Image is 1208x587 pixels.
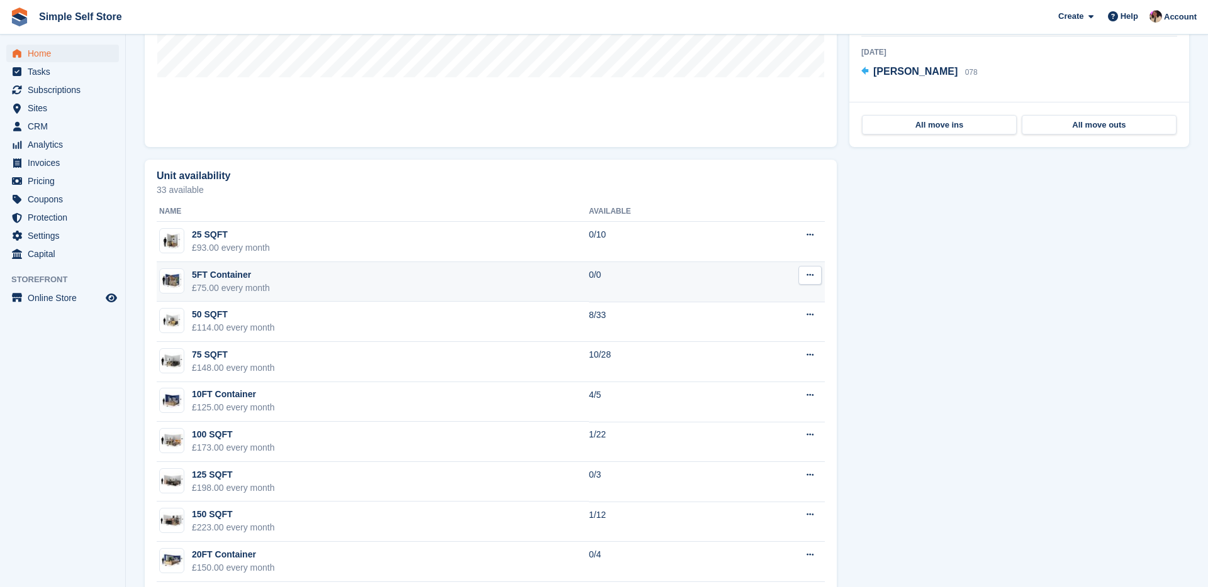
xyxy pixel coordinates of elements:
[589,302,734,342] td: 8/33
[1149,10,1162,23] img: Scott McCutcheon
[6,289,119,307] a: menu
[6,245,119,263] a: menu
[160,432,184,450] img: 100-sqft-unit%20(1).jpg
[192,388,275,401] div: 10FT Container
[28,81,103,99] span: Subscriptions
[589,542,734,582] td: 0/4
[6,63,119,80] a: menu
[192,468,275,481] div: 125 SQFT
[160,512,184,530] img: 150-sqft-unit%20(1).jpg
[192,401,275,414] div: £125.00 every month
[192,282,270,295] div: £75.00 every month
[192,428,275,441] div: 100 SQFT
[28,172,103,190] span: Pricing
[192,361,275,375] div: £148.00 every month
[589,202,734,222] th: Available
[589,422,734,462] td: 1/22
[6,99,119,117] a: menu
[873,66,958,77] span: [PERSON_NAME]
[157,202,589,222] th: Name
[192,508,275,521] div: 150 SQFT
[192,228,270,241] div: 25 SQFT
[6,190,119,208] a: menu
[589,462,734,502] td: 0/3
[192,441,275,454] div: £173.00 every month
[589,342,734,382] td: 10/28
[1164,11,1197,23] span: Account
[160,352,184,370] img: 75-sqft-unit%20(1).jpg
[28,209,103,226] span: Protection
[861,47,1177,58] div: [DATE]
[192,561,275,574] div: £150.00 every month
[6,81,119,99] a: menu
[160,232,184,250] img: 25-sqft-unit%20(1).jpg
[1022,115,1177,135] a: All move outs
[160,312,184,330] img: 50-sqft-unit%20(1).jpg
[6,172,119,190] a: menu
[192,308,275,321] div: 50 SQFT
[6,45,119,62] a: menu
[192,348,275,361] div: 75 SQFT
[192,521,275,534] div: £223.00 every month
[10,8,29,26] img: stora-icon-8386f47178a22dfd0bd8f6a31ec36ba5ce8667c1dd55bd0f319d3a0aa187defe.svg
[28,118,103,135] span: CRM
[1121,10,1138,23] span: Help
[6,209,119,226] a: menu
[28,63,103,80] span: Tasks
[192,481,275,495] div: £198.00 every month
[28,45,103,62] span: Home
[28,99,103,117] span: Sites
[28,227,103,244] span: Settings
[6,118,119,135] a: menu
[28,289,103,307] span: Online Store
[589,382,734,422] td: 4/5
[862,115,1017,135] a: All move ins
[6,136,119,153] a: menu
[28,136,103,153] span: Analytics
[28,245,103,263] span: Capital
[6,227,119,244] a: menu
[157,185,825,194] p: 33 available
[589,262,734,302] td: 0/0
[160,471,184,490] img: 125-sqft-unit%20(1).jpg
[861,64,978,80] a: [PERSON_NAME] 078
[965,68,978,77] span: 078
[157,170,230,182] h2: Unit availability
[589,502,734,542] td: 1/12
[192,548,275,561] div: 20FT Container
[104,290,119,305] a: Preview store
[160,272,184,290] img: 5%20sq%20ft%20container.jpg
[160,392,184,410] img: 10-ft-container.jpg
[589,222,734,262] td: 0/10
[6,154,119,172] a: menu
[192,268,270,282] div: 5FT Container
[160,551,184,569] img: 20-ft-container%20(1).jpg
[34,6,127,27] a: Simple Self Store
[1058,10,1083,23] span: Create
[192,321,275,334] div: £114.00 every month
[28,154,103,172] span: Invoices
[28,190,103,208] span: Coupons
[11,273,125,286] span: Storefront
[192,241,270,255] div: £93.00 every month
